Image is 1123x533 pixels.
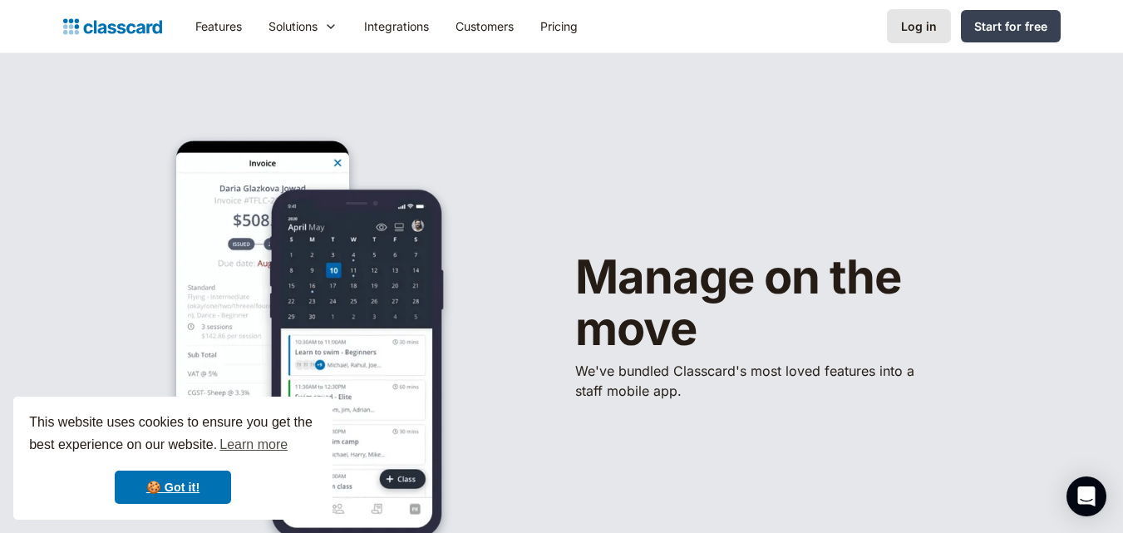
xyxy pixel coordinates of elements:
a: Start for free [961,10,1061,42]
p: We've bundled ​Classcard's most loved features into a staff mobile app. [575,361,924,401]
div: Start for free [974,17,1047,35]
a: Features [182,7,255,45]
a: dismiss cookie message [115,471,231,504]
a: learn more about cookies [217,432,290,457]
a: Customers [442,7,527,45]
a: Log in [887,9,951,43]
h1: Manage on the move [575,252,1007,354]
div: Open Intercom Messenger [1066,476,1106,516]
a: Pricing [527,7,591,45]
a: Integrations [351,7,442,45]
div: Solutions [255,7,351,45]
div: Log in [901,17,937,35]
span: This website uses cookies to ensure you get the best experience on our website. [29,412,317,457]
a: Logo [63,15,162,38]
div: cookieconsent [13,397,332,520]
div: Solutions [268,17,318,35]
